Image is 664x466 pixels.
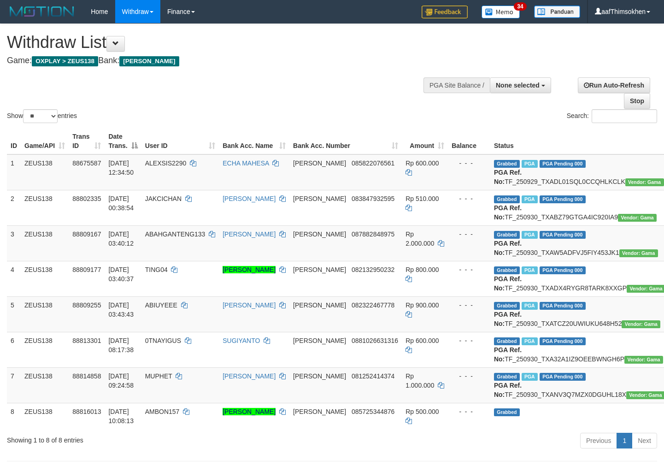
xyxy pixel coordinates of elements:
[223,159,269,167] a: ECHA MAHESA
[452,407,487,416] div: - - -
[522,373,538,381] span: Marked by aafpengsreynich
[423,77,490,93] div: PGA Site Balance /
[494,160,520,168] span: Grabbed
[32,56,98,66] span: OXPLAY > ZEUS138
[7,296,21,332] td: 5
[72,159,101,167] span: 88675587
[580,433,617,448] a: Previous
[352,195,394,202] span: Copy 083847932595 to clipboard
[452,230,487,239] div: - - -
[352,301,394,309] span: Copy 082322467778 to clipboard
[7,128,21,154] th: ID
[223,337,260,344] a: SUGIYANTO
[352,266,394,273] span: Copy 082132950232 to clipboard
[617,433,632,448] a: 1
[145,195,182,202] span: JAKCICHAN
[72,230,101,238] span: 88809167
[72,337,101,344] span: 88813301
[223,301,276,309] a: [PERSON_NAME]
[540,337,586,345] span: PGA Pending
[592,109,657,123] input: Search:
[452,372,487,381] div: - - -
[402,128,448,154] th: Amount: activate to sort column ascending
[625,178,664,186] span: Vendor URL: https://trx31.1velocity.biz
[7,190,21,225] td: 2
[21,128,69,154] th: Game/API: activate to sort column ascending
[567,109,657,123] label: Search:
[534,6,580,18] img: panduan.png
[21,367,69,403] td: ZEUS138
[7,432,270,445] div: Showing 1 to 8 of 8 entries
[494,169,522,185] b: PGA Ref. No:
[624,356,663,364] span: Vendor URL: https://trx31.1velocity.biz
[540,195,586,203] span: PGA Pending
[108,372,134,389] span: [DATE] 09:24:58
[289,128,402,154] th: Bank Acc. Number: activate to sort column ascending
[293,266,346,273] span: [PERSON_NAME]
[494,408,520,416] span: Grabbed
[219,128,289,154] th: Bank Acc. Name: activate to sort column ascending
[108,337,134,354] span: [DATE] 08:17:38
[7,109,77,123] label: Show entries
[522,266,538,274] span: Marked by aaftanly
[223,408,276,415] a: [PERSON_NAME]
[108,408,134,425] span: [DATE] 10:08:13
[494,195,520,203] span: Grabbed
[21,261,69,296] td: ZEUS138
[540,302,586,310] span: PGA Pending
[514,2,526,11] span: 34
[405,301,439,309] span: Rp 900.000
[494,240,522,256] b: PGA Ref. No:
[494,373,520,381] span: Grabbed
[72,408,101,415] span: 88816013
[482,6,520,18] img: Button%20Memo.svg
[618,214,657,222] span: Vendor URL: https://trx31.1velocity.biz
[293,337,346,344] span: [PERSON_NAME]
[494,266,520,274] span: Grabbed
[105,128,141,154] th: Date Trans.: activate to sort column descending
[145,372,172,380] span: MUPHET
[522,195,538,203] span: Marked by aafsreyleap
[540,373,586,381] span: PGA Pending
[405,230,434,247] span: Rp 2.000.000
[145,337,181,344] span: 0TNAYIGUS
[405,408,439,415] span: Rp 500.000
[494,204,522,221] b: PGA Ref. No:
[452,159,487,168] div: - - -
[522,231,538,239] span: Marked by aaftanly
[452,336,487,345] div: - - -
[448,128,490,154] th: Balance
[145,266,168,273] span: TING04
[405,159,439,167] span: Rp 600.000
[21,154,69,190] td: ZEUS138
[494,337,520,345] span: Grabbed
[578,77,650,93] a: Run Auto-Refresh
[7,332,21,367] td: 6
[624,93,650,109] a: Stop
[119,56,179,66] span: [PERSON_NAME]
[7,225,21,261] td: 3
[622,320,660,328] span: Vendor URL: https://trx31.1velocity.biz
[293,159,346,167] span: [PERSON_NAME]
[352,372,394,380] span: Copy 081252414374 to clipboard
[7,154,21,190] td: 1
[72,372,101,380] span: 88814858
[494,302,520,310] span: Grabbed
[540,266,586,274] span: PGA Pending
[405,266,439,273] span: Rp 800.000
[7,403,21,429] td: 8
[522,337,538,345] span: Marked by aafsreyleap
[72,195,101,202] span: 88802335
[422,6,468,18] img: Feedback.jpg
[108,301,134,318] span: [DATE] 03:43:43
[223,195,276,202] a: [PERSON_NAME]
[21,190,69,225] td: ZEUS138
[405,195,439,202] span: Rp 510.000
[108,159,134,176] span: [DATE] 12:34:50
[540,160,586,168] span: PGA Pending
[7,367,21,403] td: 7
[494,311,522,327] b: PGA Ref. No:
[452,194,487,203] div: - - -
[490,77,551,93] button: None selected
[619,249,658,257] span: Vendor URL: https://trx31.1velocity.biz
